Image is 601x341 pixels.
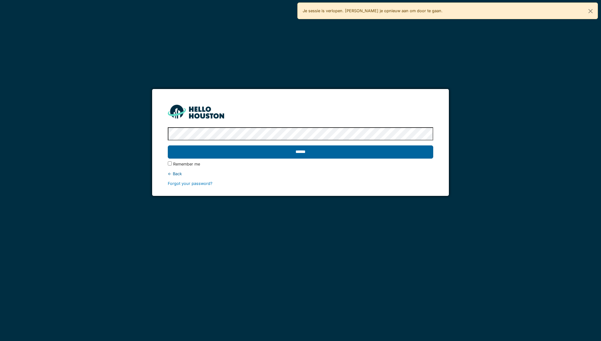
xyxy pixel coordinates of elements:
[297,3,598,19] div: Je sessie is verlopen. [PERSON_NAME] je opnieuw aan om door te gaan.
[168,171,433,177] div: ← Back
[583,3,598,19] button: Close
[173,161,200,167] label: Remember me
[168,105,224,118] img: HH_line-BYnF2_Hg.png
[168,181,213,186] a: Forgot your password?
